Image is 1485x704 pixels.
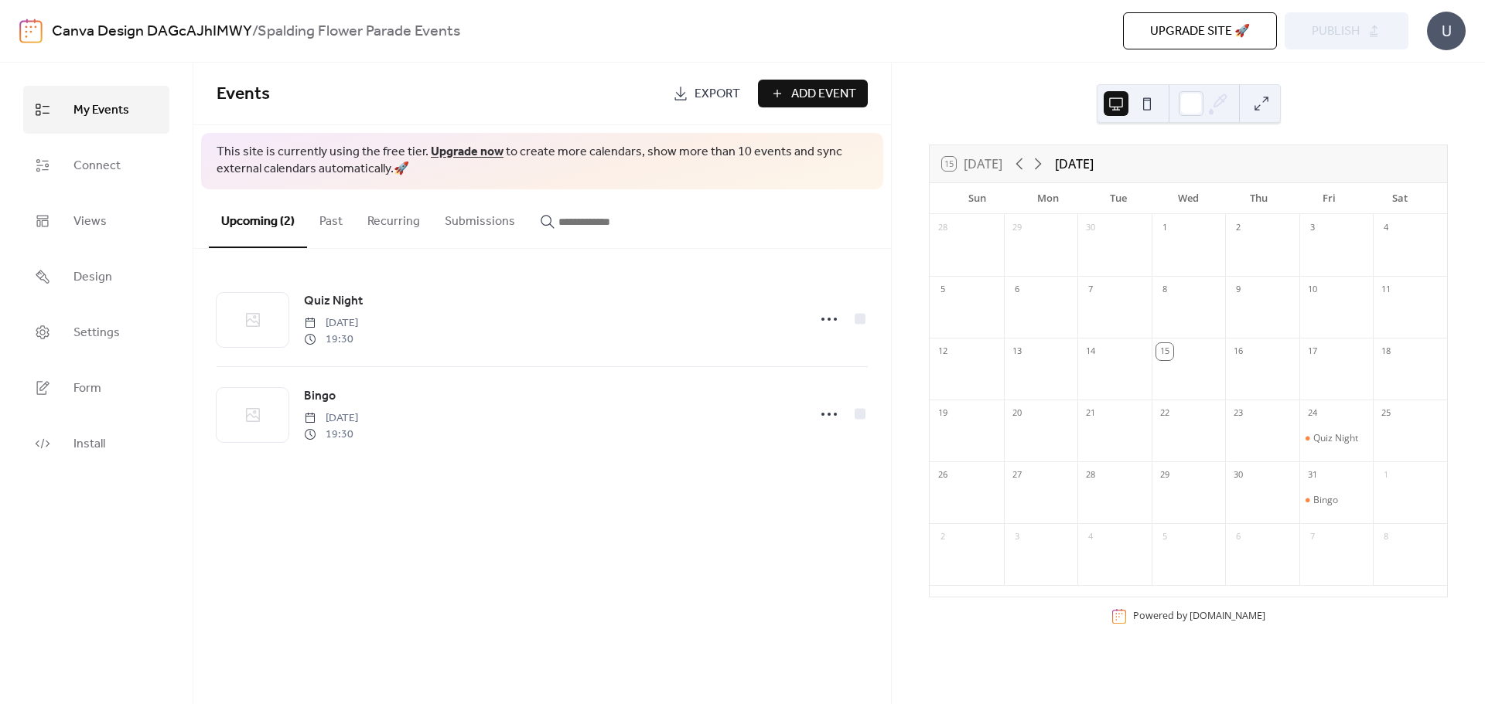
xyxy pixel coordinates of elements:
a: My Events [23,86,169,134]
span: Form [73,376,101,401]
div: 30 [1082,219,1099,236]
div: 17 [1304,343,1321,360]
a: Form [23,364,169,412]
div: 16 [1230,343,1247,360]
div: 5 [1156,529,1173,546]
button: Recurring [355,189,432,247]
div: [DATE] [1055,155,1094,173]
div: 28 [1082,467,1099,484]
div: 6 [1009,281,1026,298]
div: 5 [934,281,951,298]
div: Thu [1224,183,1294,214]
span: Add Event [791,85,856,104]
span: Install [73,432,105,457]
div: 4 [1082,529,1099,546]
div: 1 [1377,467,1395,484]
div: 13 [1009,343,1026,360]
div: Mon [1012,183,1083,214]
div: 10 [1304,281,1321,298]
span: This site is currently using the free tier. to create more calendars, show more than 10 events an... [217,144,868,179]
button: Submissions [432,189,527,247]
span: Settings [73,321,120,345]
div: 11 [1377,281,1395,298]
a: Views [23,197,169,245]
div: 15 [1156,343,1173,360]
div: Tue [1083,183,1153,214]
a: Design [23,253,169,301]
img: logo [19,19,43,43]
div: 31 [1304,467,1321,484]
div: Sun [942,183,1012,214]
a: Export [661,80,752,107]
a: Connect [23,141,169,189]
span: [DATE] [304,315,358,332]
div: 6 [1230,529,1247,546]
span: Views [73,209,107,234]
div: 4 [1377,219,1395,236]
button: Past [307,189,355,247]
div: 12 [934,343,951,360]
a: Canva Design DAGcAJhIMWY [52,17,252,46]
a: Settings [23,308,169,356]
a: [DOMAIN_NAME] [1190,609,1265,622]
div: 26 [934,467,951,484]
div: 20 [1009,405,1026,422]
div: U [1427,12,1466,50]
span: [DATE] [304,410,358,427]
div: 24 [1304,405,1321,422]
div: 28 [934,219,951,236]
div: Sat [1364,183,1435,214]
div: 2 [934,529,951,546]
b: / [252,17,258,46]
b: Spalding Flower Parade Events [258,17,460,46]
div: 21 [1082,405,1099,422]
div: 2 [1230,219,1247,236]
div: Wed [1153,183,1224,214]
div: Quiz Night [1313,432,1358,444]
button: Upcoming (2) [209,189,307,248]
div: 8 [1377,529,1395,546]
div: 22 [1156,405,1173,422]
div: 19 [934,405,951,422]
span: Bingo [304,387,336,406]
span: 19:30 [304,427,358,443]
div: 7 [1082,281,1099,298]
div: 30 [1230,467,1247,484]
div: Fri [1294,183,1364,214]
span: Export [695,85,740,104]
div: 25 [1377,405,1395,422]
span: Quiz Night [304,292,363,311]
div: 29 [1156,467,1173,484]
button: Upgrade site 🚀 [1123,12,1277,49]
div: Bingo [1299,494,1374,506]
a: Bingo [304,386,336,406]
div: 7 [1304,529,1321,546]
div: 14 [1082,343,1099,360]
a: Upgrade now [431,140,504,164]
span: Connect [73,154,121,179]
div: 1 [1156,219,1173,236]
div: 3 [1009,529,1026,546]
div: 9 [1230,281,1247,298]
span: 19:30 [304,332,358,348]
span: Design [73,265,112,290]
div: Bingo [1313,494,1338,506]
div: 18 [1377,343,1395,360]
div: Quiz Night [1299,432,1374,444]
div: Powered by [1133,609,1265,622]
div: 23 [1230,405,1247,422]
span: Upgrade site 🚀 [1150,22,1250,41]
div: 8 [1156,281,1173,298]
div: 29 [1009,219,1026,236]
div: 27 [1009,467,1026,484]
button: Add Event [758,80,868,107]
a: Install [23,420,169,468]
span: Events [217,77,270,111]
div: 3 [1304,219,1321,236]
span: My Events [73,98,129,123]
a: Quiz Night [304,291,363,311]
